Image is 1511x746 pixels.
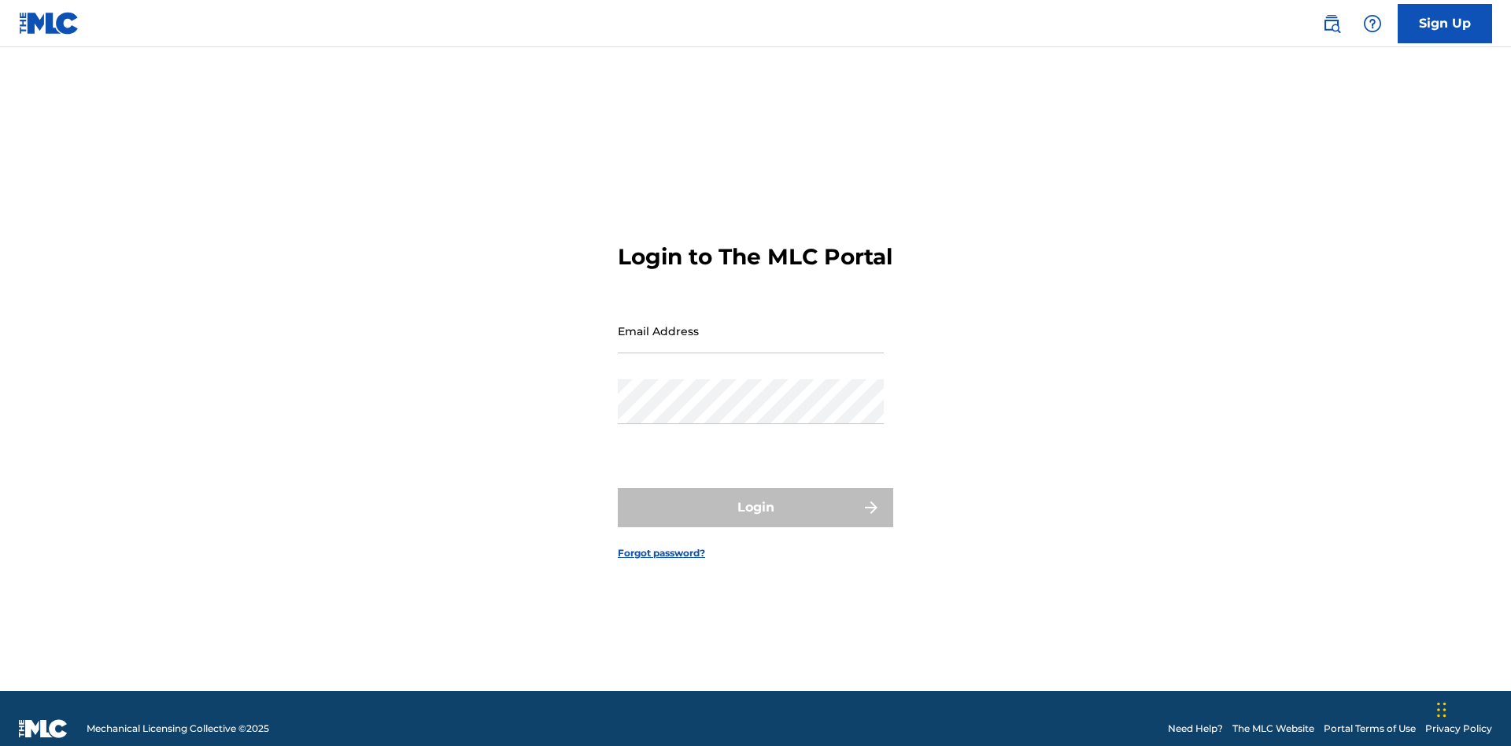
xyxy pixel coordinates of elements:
h3: Login to The MLC Portal [618,243,892,271]
a: Need Help? [1168,722,1223,736]
a: Forgot password? [618,546,705,560]
a: Public Search [1316,8,1347,39]
iframe: Chat Widget [1432,670,1511,746]
div: Help [1357,8,1388,39]
img: help [1363,14,1382,33]
img: search [1322,14,1341,33]
a: Privacy Policy [1425,722,1492,736]
a: Portal Terms of Use [1324,722,1416,736]
img: MLC Logo [19,12,79,35]
div: Drag [1437,686,1446,733]
a: The MLC Website [1232,722,1314,736]
span: Mechanical Licensing Collective © 2025 [87,722,269,736]
img: logo [19,719,68,738]
a: Sign Up [1398,4,1492,43]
